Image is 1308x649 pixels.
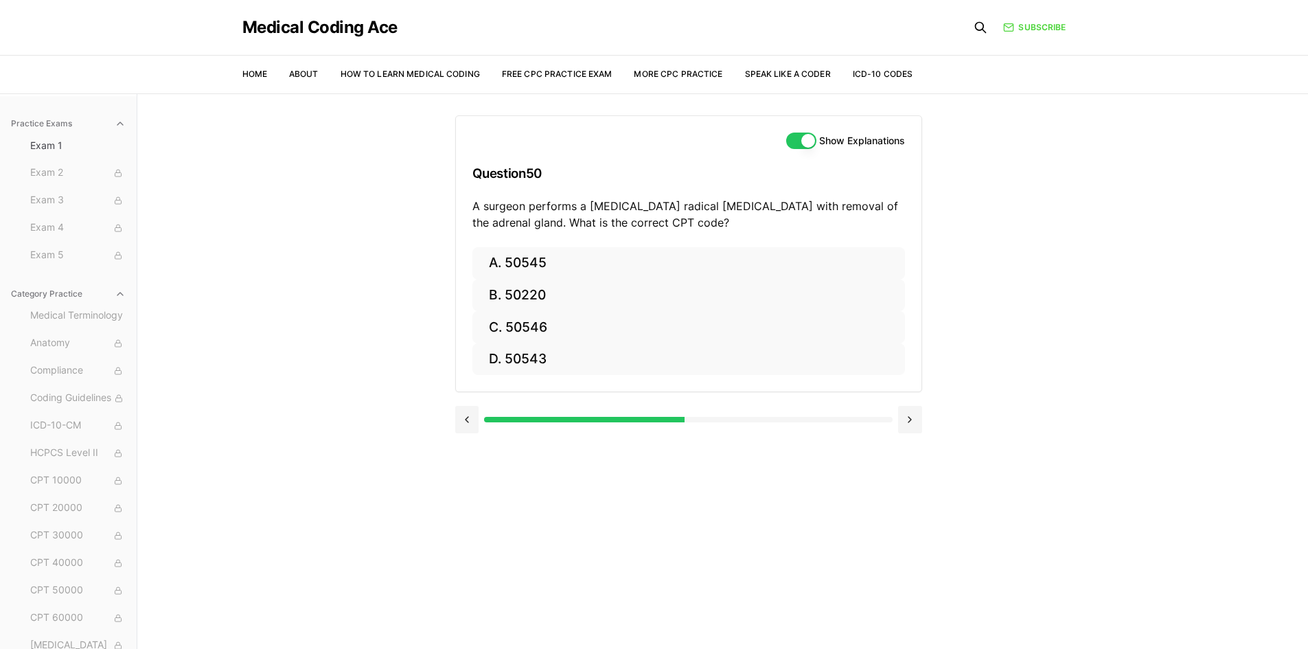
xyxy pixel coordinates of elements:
[30,556,126,571] span: CPT 40000
[472,198,905,231] p: A surgeon performs a [MEDICAL_DATA] radical [MEDICAL_DATA] with removal of the adrenal gland. Wha...
[472,280,905,312] button: B. 50220
[289,69,319,79] a: About
[25,497,131,519] button: CPT 20000
[472,311,905,343] button: C. 50546
[25,580,131,602] button: CPT 50000
[30,220,126,236] span: Exam 4
[25,135,131,157] button: Exam 1
[1003,21,1066,34] a: Subscribe
[242,69,267,79] a: Home
[25,470,131,492] button: CPT 10000
[341,69,480,79] a: How to Learn Medical Coding
[472,153,905,194] h3: Question 50
[30,308,126,323] span: Medical Terminology
[634,69,722,79] a: More CPC Practice
[472,343,905,376] button: D. 50543
[745,69,831,79] a: Speak Like a Coder
[25,190,131,212] button: Exam 3
[472,247,905,280] button: A. 50545
[25,162,131,184] button: Exam 2
[25,387,131,409] button: Coding Guidelines
[25,332,131,354] button: Anatomy
[30,336,126,351] span: Anatomy
[30,501,126,516] span: CPT 20000
[30,611,126,626] span: CPT 60000
[30,248,126,263] span: Exam 5
[25,525,131,547] button: CPT 30000
[5,113,131,135] button: Practice Exams
[25,217,131,239] button: Exam 4
[25,415,131,437] button: ICD-10-CM
[25,244,131,266] button: Exam 5
[25,442,131,464] button: HCPCS Level II
[30,528,126,543] span: CPT 30000
[30,446,126,461] span: HCPCS Level II
[242,19,398,36] a: Medical Coding Ace
[25,607,131,629] button: CPT 60000
[819,136,905,146] label: Show Explanations
[25,305,131,327] button: Medical Terminology
[502,69,612,79] a: Free CPC Practice Exam
[30,193,126,208] span: Exam 3
[30,139,126,152] span: Exam 1
[853,69,913,79] a: ICD-10 Codes
[30,418,126,433] span: ICD-10-CM
[30,166,126,181] span: Exam 2
[5,283,131,305] button: Category Practice
[30,363,126,378] span: Compliance
[30,473,126,488] span: CPT 10000
[25,360,131,382] button: Compliance
[30,583,126,598] span: CPT 50000
[25,552,131,574] button: CPT 40000
[30,391,126,406] span: Coding Guidelines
